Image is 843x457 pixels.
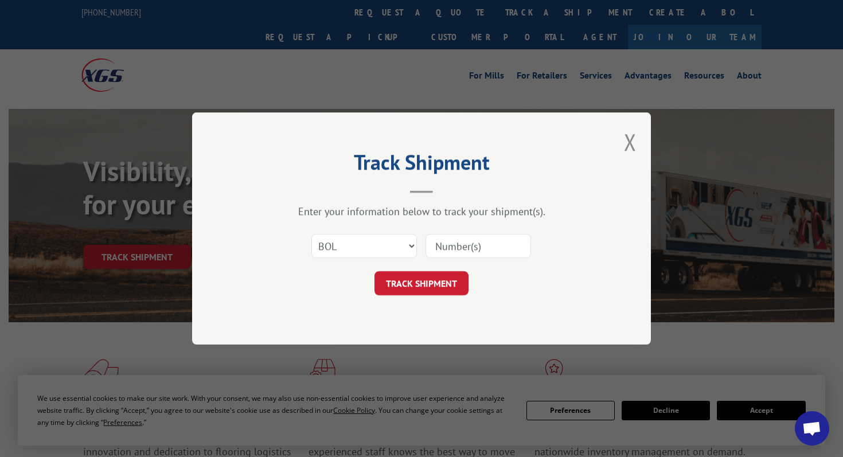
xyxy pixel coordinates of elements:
button: Close modal [624,127,637,157]
div: Open chat [795,411,829,446]
input: Number(s) [426,234,531,258]
div: Enter your information below to track your shipment(s). [249,205,594,218]
button: TRACK SHIPMENT [374,271,469,295]
h2: Track Shipment [249,154,594,176]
